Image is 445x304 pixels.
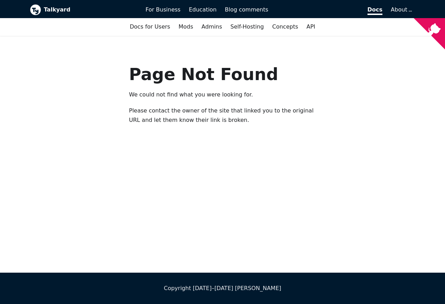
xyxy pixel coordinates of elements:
a: Self-Hosting [226,21,268,33]
a: Talkyard logoTalkyard [30,4,136,15]
span: Education [189,6,217,13]
a: For Business [141,4,185,16]
a: Admins [197,21,226,33]
p: Please contact the owner of the site that linked you to the original URL and let them know their ... [129,106,316,125]
a: About [391,6,411,13]
a: Docs [273,4,387,16]
a: Concepts [268,21,302,33]
div: Copyright [DATE]–[DATE] [PERSON_NAME] [30,284,415,293]
p: We could not find what you were looking for. [129,90,316,99]
a: Mods [174,21,197,33]
a: Docs for Users [126,21,174,33]
b: Talkyard [44,5,136,14]
img: Talkyard logo [30,4,41,15]
a: API [302,21,319,33]
a: Blog comments [221,4,273,16]
span: For Business [146,6,181,13]
h1: Page Not Found [129,64,316,85]
span: Docs [367,6,382,15]
span: Blog comments [225,6,268,13]
a: Education [185,4,221,16]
